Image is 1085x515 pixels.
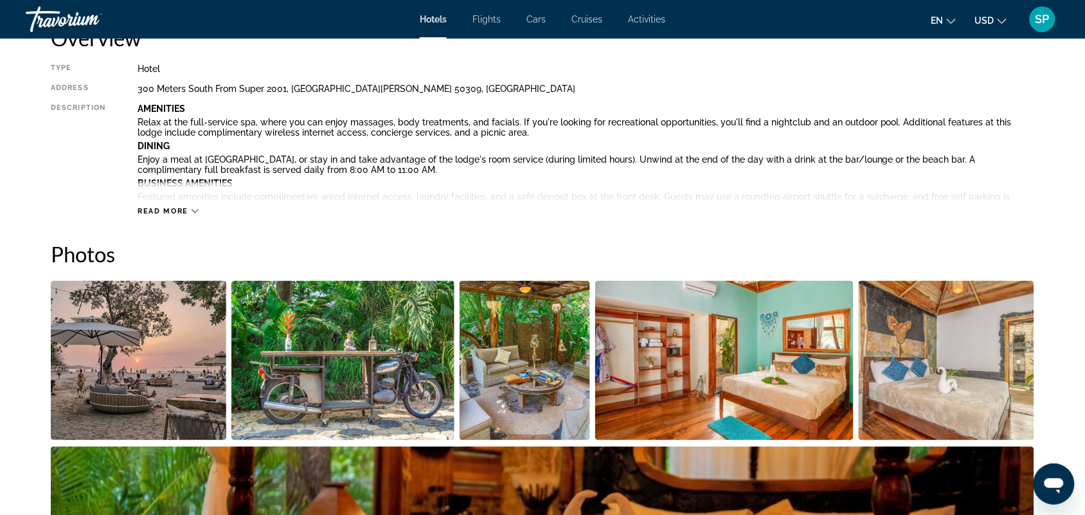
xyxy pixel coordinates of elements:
[571,14,602,24] a: Cruises
[595,280,854,441] button: Open full-screen image slider
[859,280,1034,441] button: Open full-screen image slider
[931,11,956,30] button: Change language
[51,280,226,441] button: Open full-screen image slider
[138,154,1034,175] p: Enjoy a meal at [GEOGRAPHIC_DATA], or stay in and take advantage of the lodge's room service (dur...
[460,280,590,441] button: Open full-screen image slider
[138,206,199,216] button: Read more
[420,14,447,24] a: Hotels
[138,84,1034,94] div: 300 Meters South From Super 2001, [GEOGRAPHIC_DATA][PERSON_NAME] 50309, [GEOGRAPHIC_DATA]
[138,64,1034,74] div: Hotel
[51,84,105,94] div: Address
[472,14,501,24] a: Flights
[51,104,105,200] div: Description
[51,242,1034,267] h2: Photos
[1026,6,1059,33] button: User Menu
[1034,464,1075,505] iframe: Button to launch messaging window
[138,207,188,215] span: Read more
[138,141,170,151] b: Dining
[1036,13,1050,26] span: SP
[526,14,546,24] a: Cars
[138,178,233,188] b: Business Amenities
[26,3,154,36] a: Travorium
[138,104,185,114] b: Amenities
[628,14,665,24] a: Activities
[138,117,1034,138] p: Relax at the full-service spa, where you can enjoy massages, body treatments, and facials. If you...
[51,64,105,74] div: Type
[931,15,944,26] span: en
[975,15,994,26] span: USD
[231,280,455,441] button: Open full-screen image slider
[975,11,1007,30] button: Change currency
